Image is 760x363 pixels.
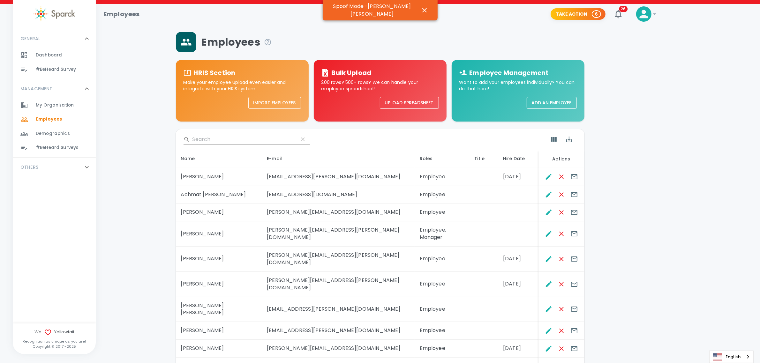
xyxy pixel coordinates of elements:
[262,168,415,186] td: [EMAIL_ADDRESS][PERSON_NAME][DOMAIN_NAME]
[709,351,754,363] div: Language
[13,344,96,349] p: Copyright © 2017 - 2025
[184,136,190,143] svg: Search
[13,112,96,126] a: Employees
[542,206,555,219] button: Edit
[415,322,470,340] td: Employee
[262,272,415,297] td: [PERSON_NAME][EMAIL_ADDRESS][PERSON_NAME][DOMAIN_NAME]
[542,227,555,240] button: Edit
[13,48,96,62] a: Dashboard
[13,48,96,79] div: GENERAL
[321,79,439,92] p: 200 rows? 500+ rows? We can handle your employee spreadsheet!
[555,170,568,183] button: Remove Employee
[13,63,96,77] a: #BeHeard Survey
[36,116,62,122] span: Employees
[568,206,581,219] button: Send E-mails
[176,322,262,340] td: [PERSON_NAME]
[176,340,262,358] td: [PERSON_NAME]
[13,141,96,155] a: #BeHeard Surveys
[36,130,70,137] span: Demographics
[568,324,581,337] button: Send E-mails
[555,278,568,291] button: Remove Employee
[36,144,79,151] span: #BeHeard Surveys
[527,97,577,109] button: Add an Employee
[542,188,555,201] button: Edit
[13,6,96,21] a: Sparck logo
[20,164,38,170] p: OTHERS
[710,351,753,363] a: English
[555,206,568,219] button: Remove Employee
[36,102,74,108] span: My Organization
[415,340,470,358] td: Employee
[568,170,581,183] button: Send E-mails
[546,132,561,147] button: Show Columns
[13,29,96,48] div: GENERAL
[542,303,555,315] button: Edit
[498,247,538,272] td: [DATE]
[459,79,577,92] p: Want to add your employees individually? You can do that here!
[13,98,96,158] div: MANAGEMENT
[542,170,555,183] button: Edit
[332,68,372,78] h6: Bulk Upload
[415,186,470,204] td: Employee
[176,272,262,297] td: [PERSON_NAME]
[176,204,262,221] td: [PERSON_NAME]
[551,8,606,20] button: Take Action 6
[13,339,96,344] p: Recognition as unique as you are!
[498,340,538,358] td: [DATE]
[415,168,470,186] td: Employee
[34,6,75,21] img: Sparck logo
[13,79,96,98] div: MANAGEMENT
[542,324,555,337] button: Edit
[176,186,262,204] td: Achmat [PERSON_NAME]
[103,9,139,19] h1: Employees
[503,155,533,162] div: Hire Date
[262,221,415,247] td: [PERSON_NAME][EMAIL_ADDRESS][PERSON_NAME][DOMAIN_NAME]
[181,155,257,162] div: Name
[619,6,628,12] span: 26
[542,342,555,355] button: Edit
[555,303,568,315] button: Remove Employee
[176,221,262,247] td: [PERSON_NAME]
[176,168,262,186] td: [PERSON_NAME]
[176,297,262,322] td: [PERSON_NAME] [PERSON_NAME]
[568,303,581,315] button: Send E-mails
[498,272,538,297] td: [DATE]
[611,6,626,22] button: 26
[267,155,410,162] div: E-mail
[568,278,581,291] button: Send E-mails
[36,66,76,73] span: #BeHeard Survey
[192,134,293,144] input: Search
[542,253,555,265] button: Edit
[262,322,415,340] td: [EMAIL_ADDRESS][PERSON_NAME][DOMAIN_NAME]
[36,52,62,58] span: Dashboard
[474,155,493,162] div: Title
[184,79,301,92] p: Make your employee upload even easier and integrate with your HRIS system.
[470,68,549,78] h6: Employee Management
[542,278,555,291] button: Edit
[380,97,439,109] button: Upload Spreadsheet
[595,11,598,17] p: 6
[420,155,464,162] div: Roles
[555,342,568,355] button: Remove Employee
[13,329,96,336] span: We Yellowtail
[262,186,415,204] td: [EMAIL_ADDRESS][DOMAIN_NAME]
[568,342,581,355] button: Send E-mails
[415,221,470,247] td: Employee, Manager
[709,351,754,363] aside: Language selected: English
[262,247,415,272] td: [PERSON_NAME][EMAIL_ADDRESS][PERSON_NAME][DOMAIN_NAME]
[415,272,470,297] td: Employee
[262,204,415,221] td: [PERSON_NAME][EMAIL_ADDRESS][DOMAIN_NAME]
[568,188,581,201] button: Send E-mails
[561,132,577,147] button: Export
[201,36,272,48] span: Employees
[262,340,415,358] td: [PERSON_NAME][EMAIL_ADDRESS][DOMAIN_NAME]
[568,253,581,265] button: Send E-mails
[415,204,470,221] td: Employee
[555,227,568,240] button: Remove Employee
[415,297,470,322] td: Employee
[248,97,301,109] button: Import Employees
